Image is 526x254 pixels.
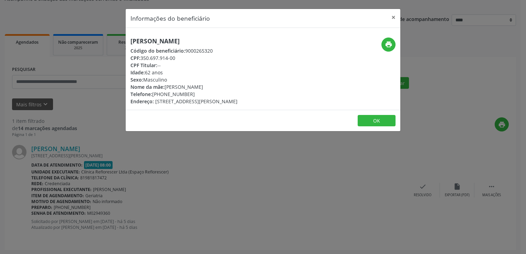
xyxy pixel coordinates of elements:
[130,62,238,69] div: --
[130,91,238,98] div: [PHONE_NUMBER]
[381,38,396,52] button: print
[130,69,238,76] div: 62 anos
[155,98,238,105] span: [STREET_ADDRESS][PERSON_NAME]
[130,47,238,54] div: 9000265320
[130,76,238,83] div: Masculino
[130,55,140,61] span: CPF:
[130,84,165,90] span: Nome da mãe:
[130,54,238,62] div: 350.697.914-00
[358,115,396,127] button: OK
[130,62,157,68] span: CPF Titular:
[130,76,143,83] span: Sexo:
[387,9,400,26] button: Close
[130,47,185,54] span: Código do beneficiário:
[130,69,145,76] span: Idade:
[130,98,154,105] span: Endereço:
[130,83,238,91] div: [PERSON_NAME]
[130,38,238,45] h5: [PERSON_NAME]
[385,41,392,48] i: print
[130,91,152,97] span: Telefone:
[130,14,210,23] h5: Informações do beneficiário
